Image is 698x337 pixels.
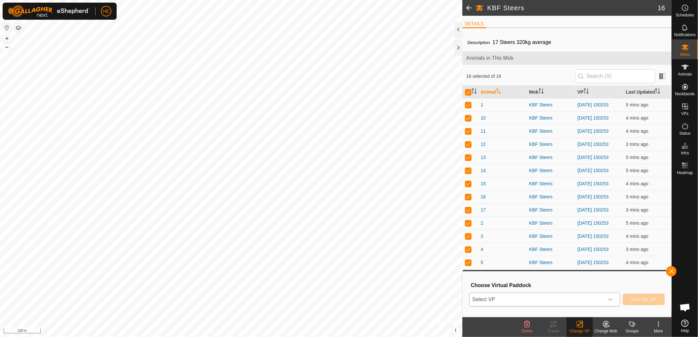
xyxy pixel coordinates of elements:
[529,167,572,174] div: KBF Steers
[631,297,657,302] span: Turn On VP
[529,220,572,227] div: KBF Steers
[238,328,257,334] a: Contact Us
[490,37,554,48] span: 17 Steers 320kg average
[529,154,572,161] div: KBF Steers
[658,3,665,13] span: 16
[577,142,609,147] a: [DATE] 150253
[679,131,690,135] span: Status
[626,194,648,199] span: 2 Oct 2025, 6:24 am
[626,142,648,147] span: 2 Oct 2025, 6:24 am
[626,181,648,186] span: 2 Oct 2025, 6:23 am
[681,112,688,116] span: VPs
[681,329,689,333] span: Help
[481,141,486,148] span: 12
[14,24,22,32] button: Map Layers
[481,246,483,253] span: 4
[626,260,648,265] span: 2 Oct 2025, 6:23 am
[472,89,477,95] p-sorticon: Activate to sort
[626,155,648,160] span: 2 Oct 2025, 6:22 am
[577,247,609,252] a: [DATE] 150253
[567,328,593,334] div: Change VP
[540,328,567,334] div: Tracks
[655,89,660,95] p-sorticon: Activate to sort
[577,155,609,160] a: [DATE] 150253
[674,33,696,37] span: Notifications
[577,260,609,265] a: [DATE] 150253
[529,193,572,200] div: KBF Steers
[481,154,486,161] span: 13
[481,167,486,174] span: 14
[529,115,572,122] div: KBF Steers
[623,86,672,99] th: Last Updated
[584,89,589,95] p-sorticon: Activate to sort
[481,233,483,240] span: 3
[539,89,544,95] p-sorticon: Activate to sort
[481,193,486,200] span: 16
[481,207,486,213] span: 17
[529,259,572,266] div: KBF Steers
[205,328,230,334] a: Privacy Policy
[675,298,695,317] div: Open chat
[626,207,648,213] span: 2 Oct 2025, 6:24 am
[678,72,692,76] span: Animals
[481,101,483,108] span: 1
[481,128,486,135] span: 11
[626,220,648,226] span: 2 Oct 2025, 6:23 am
[577,128,609,134] a: [DATE] 150253
[529,233,572,240] div: KBF Steers
[8,5,90,17] img: Gallagher Logo
[526,86,575,99] th: Mob
[577,115,609,121] a: [DATE] 150253
[645,328,672,334] div: More
[626,234,648,239] span: 2 Oct 2025, 6:23 am
[466,73,576,80] span: 16 selected of 16
[452,327,459,334] button: i
[593,328,619,334] div: Change Mob
[478,86,526,99] th: Animal
[455,327,456,333] span: i
[672,317,698,335] a: Help
[626,247,648,252] span: 2 Oct 2025, 6:24 am
[470,293,604,306] span: Select VP
[577,194,609,199] a: [DATE] 150253
[680,53,690,56] span: Mobs
[576,69,655,83] input: Search (S)
[626,168,648,173] span: 2 Oct 2025, 6:22 am
[577,234,609,239] a: [DATE] 150253
[626,115,648,121] span: 2 Oct 2025, 6:24 am
[481,180,486,187] span: 15
[468,40,490,45] label: Description
[529,128,572,135] div: KBF Steers
[577,102,609,107] a: [DATE] 150253
[577,181,609,186] a: [DATE] 150253
[529,246,572,253] div: KBF Steers
[681,151,689,155] span: Infra
[577,207,609,213] a: [DATE] 150253
[626,128,648,134] span: 2 Oct 2025, 6:23 am
[481,259,483,266] span: 5
[676,13,694,17] span: Schedules
[529,207,572,213] div: KBF Steers
[577,220,609,226] a: [DATE] 150253
[103,8,109,15] span: HE
[3,43,11,51] button: –
[529,101,572,108] div: KBF Steers
[3,34,11,42] button: +
[604,293,617,306] div: dropdown trigger
[481,115,486,122] span: 10
[623,294,665,305] button: Turn On VP
[462,20,486,28] li: DETAILS
[496,89,501,95] p-sorticon: Activate to sort
[487,4,658,12] h2: KBF Steers
[471,282,665,288] h3: Choose Virtual Paddock
[529,180,572,187] div: KBF Steers
[529,141,572,148] div: KBF Steers
[575,86,623,99] th: VP
[3,24,11,32] button: Reset Map
[619,328,645,334] div: Groups
[577,168,609,173] a: [DATE] 150253
[626,102,648,107] span: 2 Oct 2025, 6:23 am
[677,171,693,175] span: Heatmap
[675,92,695,96] span: Neckbands
[522,329,533,333] span: Delete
